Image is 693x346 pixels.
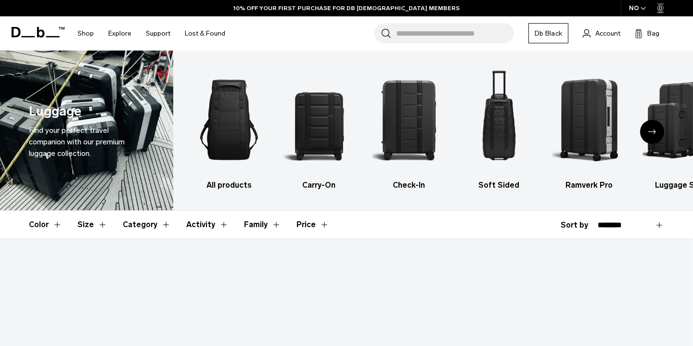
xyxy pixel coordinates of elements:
[29,126,125,158] span: Find your perfect travel companion with our premium luggage collection.
[192,65,266,175] img: Db
[186,211,229,239] button: Toggle Filter
[372,179,446,191] h3: Check-In
[635,27,659,39] button: Bag
[462,65,536,191] li: 4 / 6
[595,28,620,38] span: Account
[552,65,626,191] a: Db Ramverk Pro
[583,27,620,39] a: Account
[29,102,81,121] h1: Luggage
[192,65,266,191] a: Db All products
[77,211,107,239] button: Toggle Filter
[296,211,329,239] button: Toggle Price
[372,65,446,191] a: Db Check-In
[244,211,281,239] button: Toggle Filter
[282,65,356,191] a: Db Carry-On
[462,65,536,191] a: Db Soft Sided
[552,179,626,191] h3: Ramverk Pro
[77,16,94,51] a: Shop
[108,16,131,51] a: Explore
[552,65,626,191] li: 5 / 6
[282,65,356,175] img: Db
[282,65,356,191] li: 2 / 6
[192,65,266,191] li: 1 / 6
[29,211,62,239] button: Toggle Filter
[640,120,664,144] div: Next slide
[70,16,232,51] nav: Main Navigation
[372,65,446,191] li: 3 / 6
[462,179,536,191] h3: Soft Sided
[123,211,171,239] button: Toggle Filter
[528,23,568,43] a: Db Black
[233,4,460,13] a: 10% OFF YOUR FIRST PURCHASE FOR DB [DEMOGRAPHIC_DATA] MEMBERS
[282,179,356,191] h3: Carry-On
[552,65,626,175] img: Db
[185,16,225,51] a: Lost & Found
[372,65,446,175] img: Db
[192,179,266,191] h3: All products
[146,16,170,51] a: Support
[462,65,536,175] img: Db
[647,28,659,38] span: Bag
